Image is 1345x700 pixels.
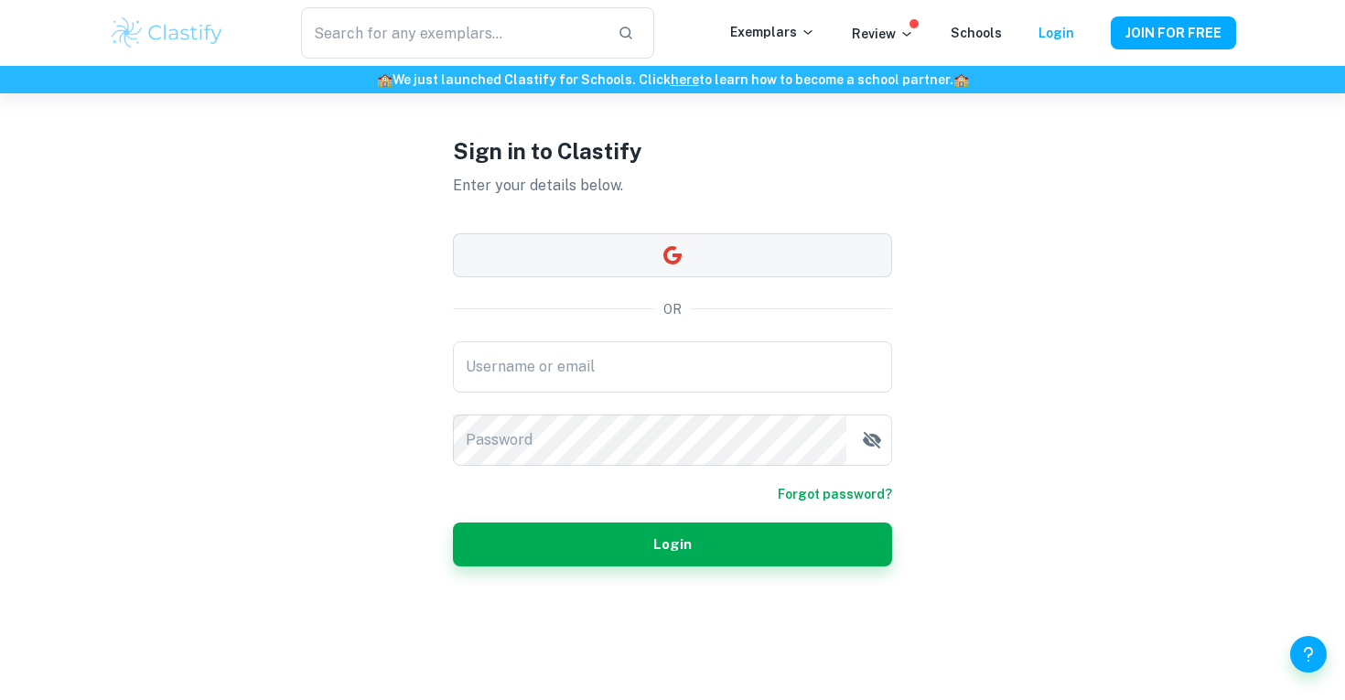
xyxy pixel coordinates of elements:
[453,522,892,566] button: Login
[1111,16,1236,49] button: JOIN FOR FREE
[671,72,699,87] a: here
[453,135,892,167] h1: Sign in to Clastify
[301,7,603,59] input: Search for any exemplars...
[951,26,1002,40] a: Schools
[663,299,682,319] p: OR
[953,72,969,87] span: 🏫
[377,72,393,87] span: 🏫
[1290,636,1327,673] button: Help and Feedback
[852,24,914,44] p: Review
[453,175,892,197] p: Enter your details below.
[1038,26,1074,40] a: Login
[778,484,892,504] a: Forgot password?
[730,22,815,42] p: Exemplars
[4,70,1341,90] h6: We just launched Clastify for Schools. Click to learn how to become a school partner.
[109,15,225,51] img: Clastify logo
